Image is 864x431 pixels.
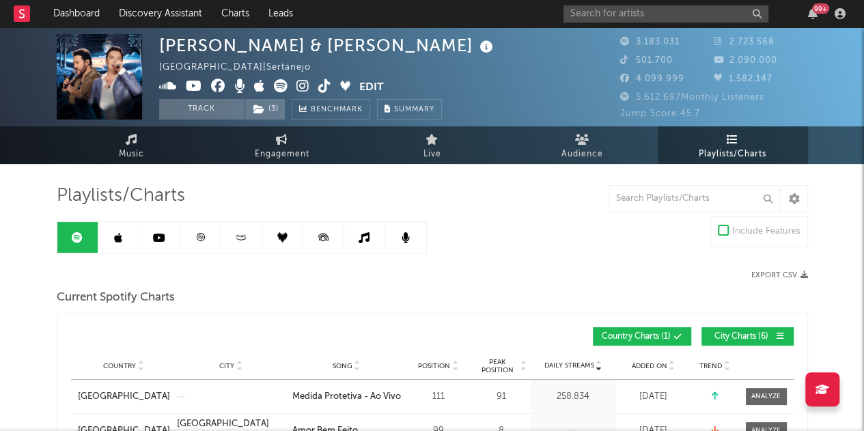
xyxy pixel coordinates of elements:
[714,74,772,83] span: 1.582.147
[808,8,818,19] button: 99+
[701,327,794,346] button: City Charts(6)
[620,74,684,83] span: 4.099.999
[408,390,469,404] div: 111
[710,333,773,341] span: City Charts ( 6 )
[255,146,309,163] span: Engagement
[292,99,370,120] a: Benchmark
[292,390,401,404] a: Medida Protetiva - Ao Vivo
[57,188,185,204] span: Playlists/Charts
[423,146,441,163] span: Live
[812,3,829,14] div: 99 +
[632,362,667,370] span: Added On
[245,99,285,120] button: (3)
[534,390,613,404] div: 258.834
[357,126,507,164] a: Live
[714,38,775,46] span: 2.723.568
[476,358,519,374] span: Peak Position
[751,271,808,279] button: Export CSV
[602,333,671,341] span: Country Charts ( 1 )
[620,93,764,102] span: 5.612.697 Monthly Listeners
[620,38,680,46] span: 3.183.031
[620,109,700,118] span: Jump Score: 45.7
[563,5,768,23] input: Search for artists
[619,390,688,404] div: [DATE]
[377,99,442,120] button: Summary
[359,79,384,96] button: Edit
[699,362,722,370] span: Trend
[620,56,673,65] span: 501.700
[159,34,497,57] div: [PERSON_NAME] & [PERSON_NAME]
[699,146,766,163] span: Playlists/Charts
[103,362,136,370] span: Country
[507,126,658,164] a: Audience
[78,390,170,404] a: [GEOGRAPHIC_DATA]
[159,99,245,120] button: Track
[333,362,352,370] span: Song
[418,362,450,370] span: Position
[311,102,363,118] span: Benchmark
[714,56,777,65] span: 2.090.000
[57,290,175,306] span: Current Spotify Charts
[561,146,603,163] span: Audience
[119,146,144,163] span: Music
[219,362,234,370] span: City
[159,59,326,76] div: [GEOGRAPHIC_DATA] | Sertanejo
[658,126,808,164] a: Playlists/Charts
[593,327,691,346] button: Country Charts(1)
[394,106,434,113] span: Summary
[609,185,779,212] input: Search Playlists/Charts
[207,126,357,164] a: Engagement
[57,126,207,164] a: Music
[732,223,800,240] div: Include Features
[245,99,285,120] span: ( 3 )
[544,361,594,371] span: Daily Streams
[476,390,527,404] div: 91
